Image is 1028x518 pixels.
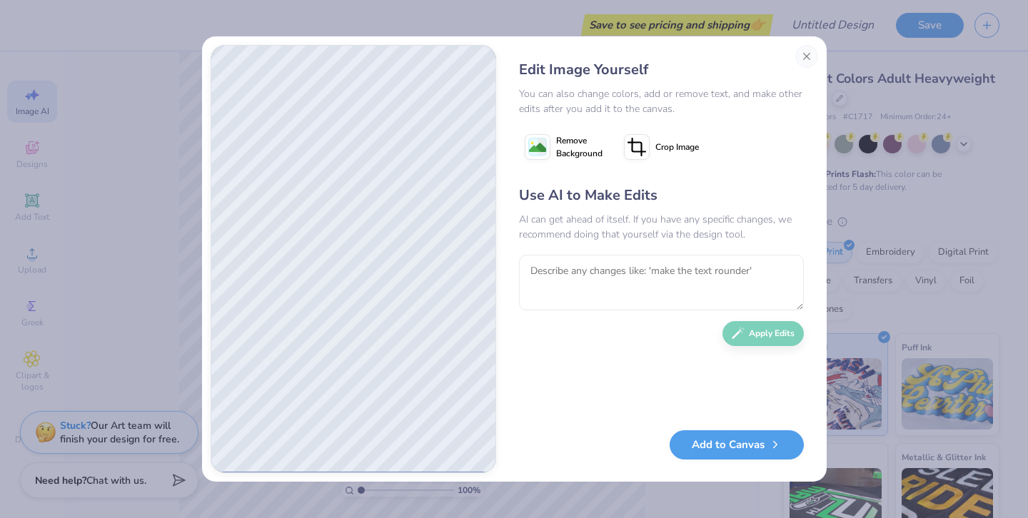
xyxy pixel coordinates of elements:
[519,212,804,242] div: AI can get ahead of itself. If you have any specific changes, we recommend doing that yourself vi...
[519,86,804,116] div: You can also change colors, add or remove text, and make other edits after you add it to the canvas.
[670,430,804,459] button: Add to Canvas
[519,59,804,81] div: Edit Image Yourself
[795,45,818,68] button: Close
[519,129,608,165] button: Remove Background
[655,141,699,153] span: Crop Image
[556,134,603,160] span: Remove Background
[618,129,707,165] button: Crop Image
[519,185,804,206] div: Use AI to Make Edits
